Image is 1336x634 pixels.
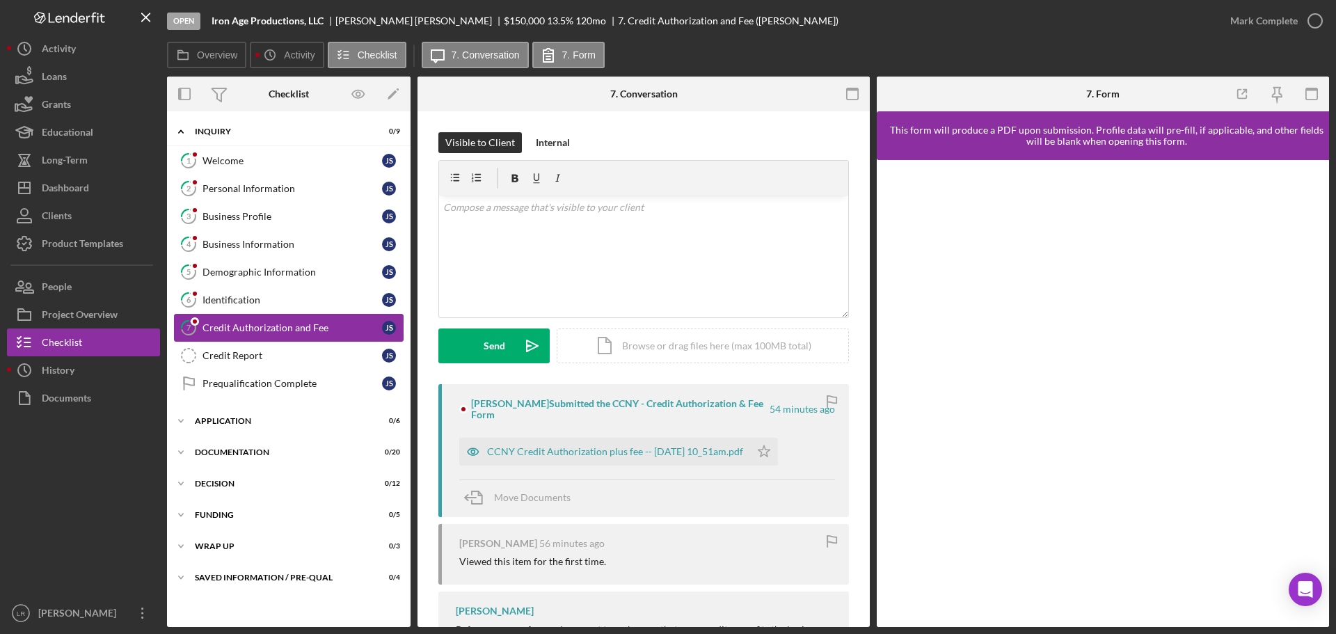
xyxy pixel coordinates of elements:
label: Overview [197,49,237,61]
div: Inquiry [195,127,365,136]
label: 7. Conversation [452,49,520,61]
div: Saved Information / Pre-Qual [195,573,365,582]
tspan: 7 [186,323,191,332]
div: J S [382,154,396,168]
button: Checklist [328,42,406,68]
div: 7. Form [1086,88,1120,100]
div: J S [382,377,396,390]
span: Move Documents [494,491,571,503]
div: Open [167,13,200,30]
iframe: Lenderfit form [891,174,1317,613]
div: [PERSON_NAME] [35,599,125,631]
div: J S [382,321,396,335]
div: 0 / 12 [375,480,400,488]
a: 4Business InformationJS [174,230,404,258]
div: 7. Conversation [610,88,678,100]
a: 1WelcomeJS [174,147,404,175]
div: 0 / 3 [375,542,400,550]
div: 0 / 4 [375,573,400,582]
div: 0 / 9 [375,127,400,136]
div: Internal [536,132,570,153]
div: J S [382,237,396,251]
div: 120 mo [575,15,606,26]
div: Mark Complete [1230,7,1298,35]
div: J S [382,182,396,196]
div: [PERSON_NAME] [456,605,534,617]
time: 2025-09-23 14:51 [770,404,835,415]
div: Decision [195,480,365,488]
button: 7. Form [532,42,605,68]
tspan: 1 [186,156,191,165]
div: J S [382,349,396,363]
div: [PERSON_NAME] [459,538,537,549]
div: Wrap up [195,542,365,550]
div: Funding [195,511,365,519]
button: CCNY Credit Authorization plus fee -- [DATE] 10_51am.pdf [459,438,778,466]
tspan: 3 [186,212,191,221]
button: Internal [529,132,577,153]
div: 0 / 6 [375,417,400,425]
div: Business Profile [202,211,382,222]
button: Activity [250,42,324,68]
div: 0 / 20 [375,448,400,457]
button: Overview [167,42,246,68]
text: LR [17,610,25,617]
a: 5Demographic InformationJS [174,258,404,286]
button: LR[PERSON_NAME] [7,599,160,627]
tspan: 5 [186,267,191,276]
label: Activity [284,49,315,61]
div: Credit Authorization and Fee [202,322,382,333]
a: Prequalification CompleteJS [174,370,404,397]
div: 0 / 5 [375,511,400,519]
div: [PERSON_NAME] Submitted the CCNY - Credit Authorization & Fee Form [471,398,768,420]
div: Welcome [202,155,382,166]
div: 7. Credit Authorization and Fee ([PERSON_NAME]) [618,15,838,26]
label: 7. Form [562,49,596,61]
div: Demographic Information [202,267,382,278]
button: Send [438,328,550,363]
label: Checklist [358,49,397,61]
div: Documentation [195,448,365,457]
div: Credit Report [202,350,382,361]
button: Move Documents [459,480,584,515]
div: Visible to Client [445,132,515,153]
div: J S [382,209,396,223]
div: Send [484,328,505,363]
button: 7. Conversation [422,42,529,68]
tspan: 2 [186,184,191,193]
a: 7Credit Authorization and FeeJS [174,314,404,342]
div: J S [382,293,396,307]
b: Iron Age Productions, LLC [212,15,324,26]
div: This form will produce a PDF upon submission. Profile data will pre-fill, if applicable, and othe... [884,125,1329,147]
div: Application [195,417,365,425]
